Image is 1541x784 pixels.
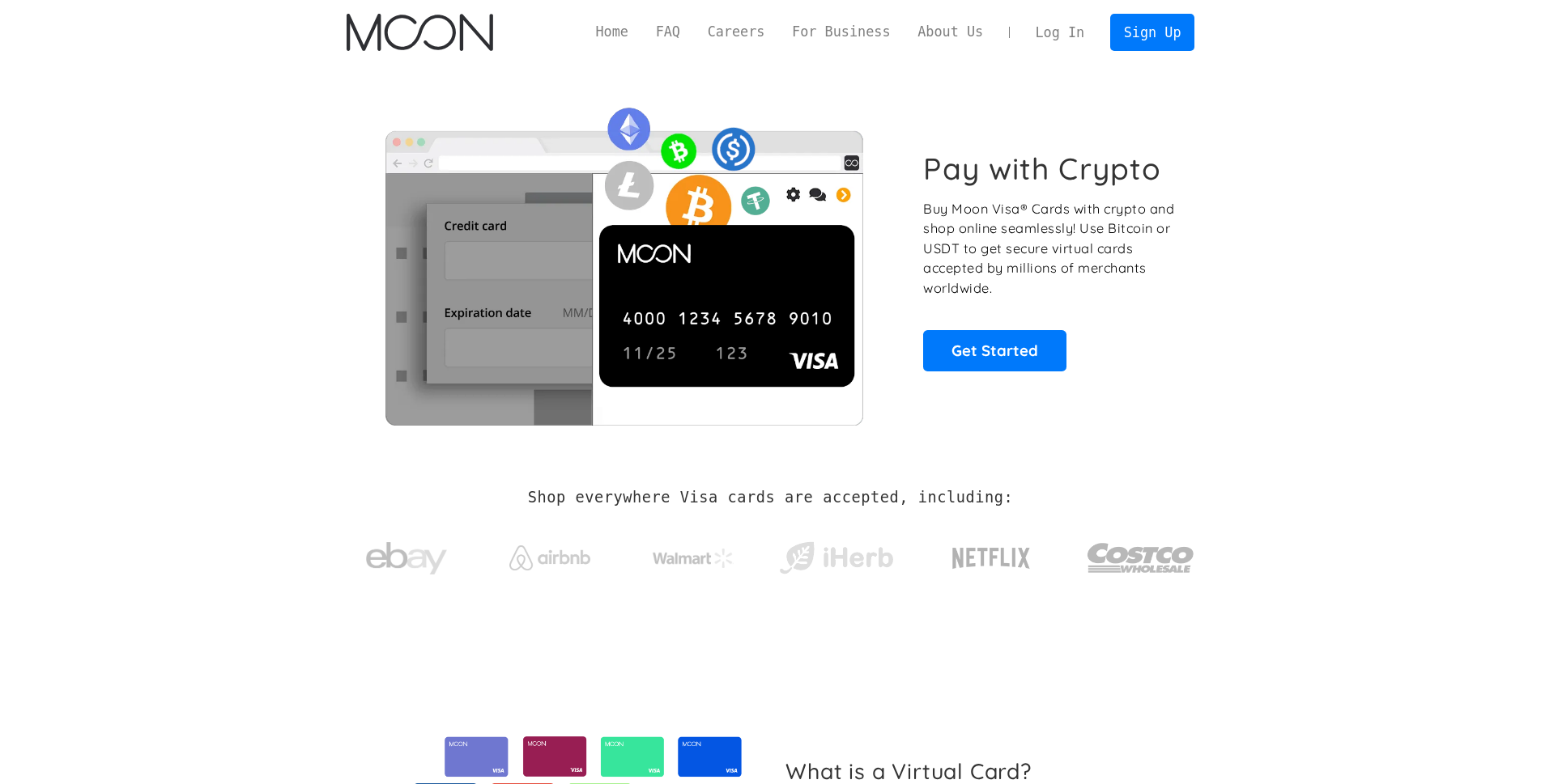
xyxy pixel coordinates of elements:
[1087,528,1195,588] img: Costco
[919,522,1064,587] a: Netflix
[694,22,778,42] a: Careers
[1022,15,1098,50] a: Log In
[347,517,467,592] a: ebay
[776,537,896,579] img: iHerb
[776,521,896,587] a: iHerb
[642,22,694,42] a: FAQ
[951,538,1032,578] img: Netflix
[347,96,901,425] img: Moon Cards let you spend your crypto anywhere Visa is accepted.
[347,14,493,51] a: home
[509,545,590,570] img: Airbnb
[923,330,1066,371] a: Get Started
[923,150,1161,187] h1: Pay with Crypto
[528,489,1013,506] h2: Shop everywhere Visa cards are accepted, including:
[785,758,1181,784] h2: What is a Virtual Card?
[489,529,610,578] a: Airbnb
[582,22,642,42] a: Home
[632,532,753,576] a: Walmart
[1087,511,1195,596] a: Costco
[347,14,493,51] img: Moon Logo
[653,549,734,568] img: Walmart
[923,199,1177,299] p: Buy Moon Visa® Cards with crypto and shop online seamlessly! Use Bitcoin or USDT to get secure vi...
[1110,14,1194,50] a: Sign Up
[778,22,904,42] a: For Business
[904,22,997,42] a: About Us
[366,533,447,584] img: ebay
